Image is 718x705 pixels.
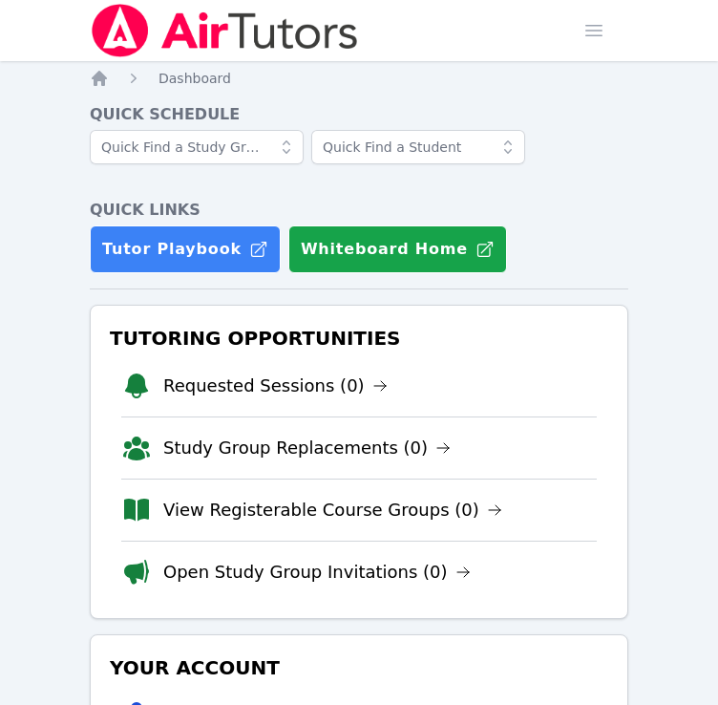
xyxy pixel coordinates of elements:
[90,225,281,273] a: Tutor Playbook
[90,199,628,222] h4: Quick Links
[106,321,612,355] h3: Tutoring Opportunities
[288,225,507,273] button: Whiteboard Home
[163,559,471,586] a: Open Study Group Invitations (0)
[106,651,612,685] h3: Your Account
[90,103,628,126] h4: Quick Schedule
[90,4,360,57] img: Air Tutors
[158,69,231,88] a: Dashboard
[163,435,451,461] a: Study Group Replacements (0)
[311,130,525,164] input: Quick Find a Student
[90,69,628,88] nav: Breadcrumb
[163,373,388,399] a: Requested Sessions (0)
[158,71,231,86] span: Dashboard
[90,130,304,164] input: Quick Find a Study Group
[163,497,502,523] a: View Registerable Course Groups (0)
